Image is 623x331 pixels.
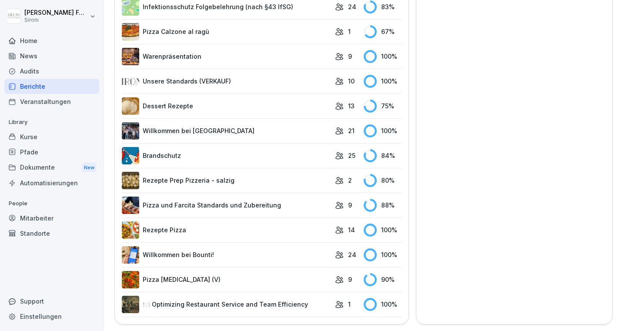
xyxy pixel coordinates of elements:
[348,52,352,61] p: 9
[122,221,139,239] img: tz25f0fmpb70tuguuhxz5i1d.png
[122,271,139,288] img: ptfehjakux1ythuqs2d8013j.png
[348,126,355,135] p: 21
[364,224,402,237] div: 100 %
[4,160,99,176] a: DokumenteNew
[4,294,99,309] div: Support
[4,160,99,176] div: Dokumente
[122,172,331,189] a: Rezepte Prep Pizzeria - salzig
[122,296,331,313] a: 🍽️ Optimizing Restaurant Service and Team Efficiency
[364,174,402,187] div: 80 %
[348,151,355,160] p: 25
[4,144,99,160] a: Pfade
[4,197,99,211] p: People
[122,122,331,140] a: Willkommen bei [GEOGRAPHIC_DATA]
[364,273,402,286] div: 90 %
[122,172,139,189] img: gmye01l4f1zcre5ud7hs9fxs.png
[348,77,355,86] p: 10
[348,176,352,185] p: 2
[122,73,331,90] a: Unsere Standards (VERKAUF)
[364,298,402,311] div: 100 %
[122,246,331,264] a: Willkommen bei Bounti!
[348,250,356,259] p: 24
[122,23,139,40] img: m0qo8uyc3qeo2y8ewzx492oh.png
[4,79,99,94] a: Berichte
[4,64,99,79] a: Audits
[122,197,139,214] img: zyvhtweyt47y1etu6k7gt48a.png
[364,248,402,261] div: 100 %
[122,73,139,90] img: lqv555mlp0nk8rvfp4y70ul5.png
[122,147,331,164] a: Brandschutz
[122,221,331,239] a: Rezepte Pizza
[122,246,139,264] img: xh3bnih80d1pxcetv9zsuevg.png
[348,101,355,110] p: 13
[348,300,351,309] p: 1
[4,129,99,144] a: Kurse
[364,100,402,113] div: 75 %
[4,48,99,64] a: News
[122,23,331,40] a: Pizza Calzone al ragù
[364,50,402,63] div: 100 %
[348,2,356,11] p: 24
[4,115,99,129] p: Library
[364,124,402,137] div: 100 %
[122,197,331,214] a: Pizza und Farcita Standards und Zubereitung
[364,149,402,162] div: 84 %
[4,309,99,324] a: Einstellungen
[4,226,99,241] a: Standorte
[4,175,99,191] a: Automatisierungen
[4,33,99,48] a: Home
[122,97,139,115] img: fr9tmtynacnbc68n3kf2tpkd.png
[4,94,99,109] a: Veranstaltungen
[82,163,97,173] div: New
[348,201,352,210] p: 9
[122,48,139,65] img: s9szdvbzmher50hzynduxgud.png
[364,25,402,38] div: 67 %
[4,211,99,226] a: Mitarbeiter
[122,296,139,313] img: ml8pl1nuceh9h02ed87btghg.png
[348,27,351,36] p: 1
[348,275,352,284] p: 9
[122,97,331,115] a: Dessert Rezepte
[122,122,139,140] img: xmkdnyjyz2x3qdpcryl1xaw9.png
[24,17,88,23] p: Sironi
[122,271,331,288] a: Pizza [MEDICAL_DATA] (V)
[122,147,139,164] img: b0iy7e1gfawqjs4nezxuanzk.png
[24,9,88,17] p: [PERSON_NAME] Fornasir
[364,0,402,13] div: 83 %
[364,75,402,88] div: 100 %
[348,225,355,234] p: 14
[364,199,402,212] div: 88 %
[122,48,331,65] a: Warenpräsentation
